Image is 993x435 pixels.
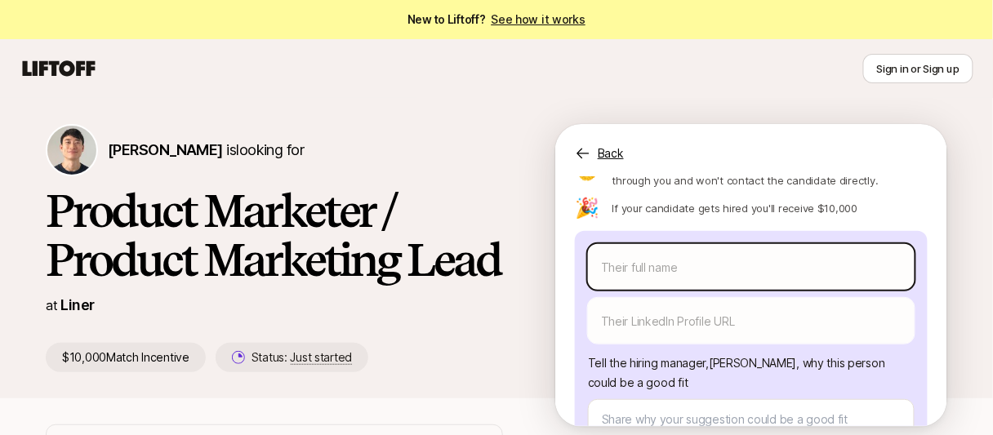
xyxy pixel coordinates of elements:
p: 🤝 [575,162,599,182]
p: at [46,295,57,316]
h1: Product Marketer / Product Marketing Lead [46,186,503,284]
span: New to Liftoff? [407,10,586,29]
p: Tell the hiring manager, [PERSON_NAME] , why this person could be a good fit [588,353,915,393]
p: 🎉 [575,198,599,218]
span: Just started [291,350,353,365]
img: Kyum Kim [47,126,96,175]
p: $10,000 Match Incentive [46,343,206,372]
a: See how it works [492,12,586,26]
p: Status: [252,348,352,367]
a: Liner [60,296,94,313]
button: Sign in or Sign up [863,54,973,83]
p: is looking for [108,139,304,162]
p: If your candidate gets hired you'll receive $10,000 [612,200,858,216]
span: [PERSON_NAME] [108,141,223,158]
p: Back [598,144,624,163]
